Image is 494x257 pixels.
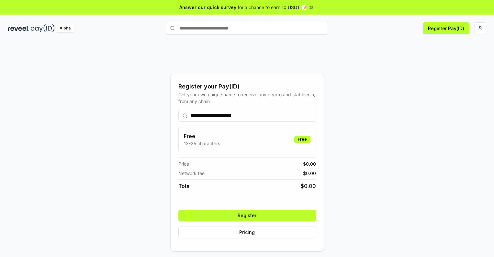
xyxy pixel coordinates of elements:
[8,24,29,32] img: reveel_dark
[178,182,191,190] span: Total
[294,136,310,143] div: Free
[179,4,236,11] span: Answer our quick survey
[178,210,316,221] button: Register
[303,170,316,177] span: $ 0.00
[303,160,316,167] span: $ 0.00
[301,182,316,190] span: $ 0.00
[238,4,307,11] span: for a chance to earn 10 USDT 📝
[178,170,205,177] span: Network fee
[56,24,74,32] div: Alpha
[178,227,316,238] button: Pricing
[423,22,469,34] button: Register Pay(ID)
[31,24,55,32] img: pay_id
[178,82,316,91] div: Register your Pay(ID)
[184,140,220,147] p: 13-25 characters
[184,132,220,140] h3: Free
[178,91,316,105] div: Get your own unique name to receive any crypto and stablecoin, from any chain
[178,160,189,167] span: Price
